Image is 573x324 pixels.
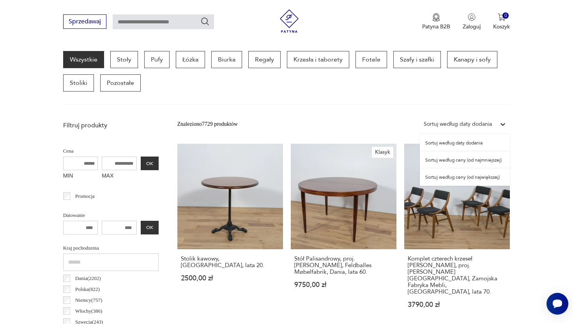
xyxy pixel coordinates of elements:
div: Sortuj według daty dodania [420,134,510,151]
button: OK [141,221,159,234]
a: Regały [248,51,281,68]
a: Łóżka [176,51,205,68]
a: Fotele [355,51,387,68]
h3: Stół Palisandrowy, proj. [PERSON_NAME], Feldballes Møbelfabrik, Dania, lata 60. [294,255,393,275]
div: Sortuj według ceny (od największej) [420,169,510,186]
label: MAX [102,170,137,183]
img: Patyna - sklep z meblami i dekoracjami vintage [278,9,301,33]
a: Biurka [211,51,242,68]
a: Krzesła i taborety [287,51,349,68]
p: Polska ( 822 ) [75,285,100,294]
div: Sortuj według ceny (od najmniejszej) [420,151,510,169]
p: Filtruj produkty [63,121,159,130]
h3: Komplet czterech krzeseł [PERSON_NAME], proj. [PERSON_NAME][GEOGRAPHIC_DATA], Zamojska Fabryka Me... [408,255,506,295]
h3: Stolik kawowy, [GEOGRAPHIC_DATA], lata 20. [181,255,279,269]
a: KlasykKomplet czterech krzeseł Skoczek, proj. J. Kędziorek, Zamojska Fabryka Mebli, Polska, lata ... [404,144,510,323]
p: Zaloguj [463,23,481,30]
p: Cena [63,147,159,155]
a: KlasykStół Palisandrowy, proj. K. Kristiansen, Feldballes Møbelfabrik, Dania, lata 60.Stół Palisa... [291,144,396,323]
p: Promocja [75,192,95,201]
p: Dania ( 2202 ) [75,274,101,283]
a: Ikona medaluPatyna B2B [422,13,450,30]
p: Kraj pochodzenia [63,244,159,252]
button: Zaloguj [463,13,481,30]
button: OK [141,157,159,170]
a: Sprzedawaj [63,19,106,25]
button: Patyna B2B [422,13,450,30]
p: Niemcy ( 757 ) [75,296,102,305]
p: Datowanie [63,211,159,220]
a: Pufy [144,51,170,68]
p: Patyna B2B [422,23,450,30]
p: 2500,00 zł [181,275,279,282]
div: Sortuj według daty dodania [424,120,492,129]
a: Stoły [110,51,138,68]
button: Szukaj [200,17,210,26]
iframe: Smartsupp widget button [546,293,568,315]
button: 0Koszyk [493,13,510,30]
a: Szafy i szafki [393,51,441,68]
a: Stoliki [63,74,94,92]
button: Sprzedawaj [63,14,106,29]
img: Ikonka użytkownika [468,13,476,21]
label: MIN [63,170,98,183]
p: Włochy ( 386 ) [75,307,102,315]
img: Ikona medalu [432,13,440,22]
div: 0 [502,12,509,19]
a: Stolik kawowy, Wielka Brytania, lata 20.Stolik kawowy, [GEOGRAPHIC_DATA], lata 20.2500,00 zł [177,144,283,323]
a: Pozostałe [100,74,141,92]
img: Ikona koszyka [498,13,506,21]
p: 3790,00 zł [408,301,506,308]
p: Koszyk [493,23,510,30]
p: 9750,00 zł [294,282,393,288]
div: Znaleziono 7729 produktów [177,120,238,129]
a: Wszystkie [63,51,104,68]
a: Kanapy i sofy [447,51,497,68]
